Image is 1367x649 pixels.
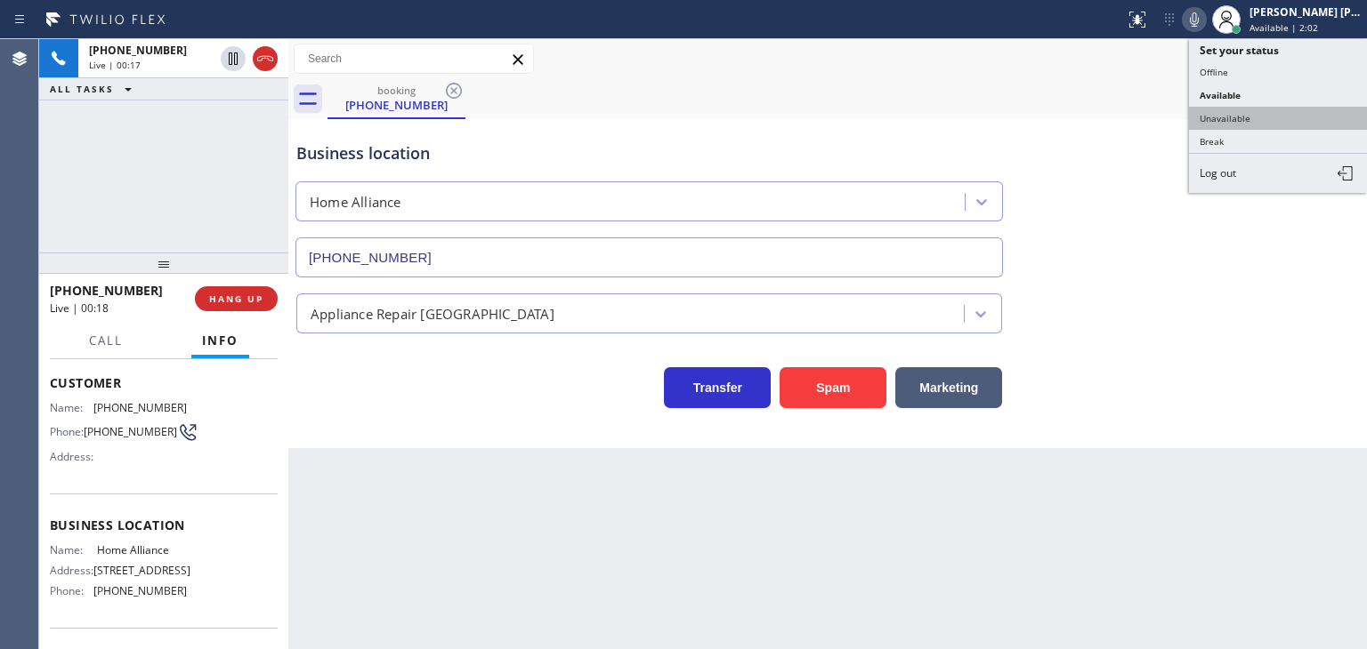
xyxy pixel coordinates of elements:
[296,141,1002,165] div: Business location
[329,84,464,97] div: booking
[84,425,177,438] span: [PHONE_NUMBER]
[50,564,93,577] span: Address:
[50,517,278,533] span: Business location
[50,401,93,414] span: Name:
[93,584,187,597] span: [PHONE_NUMBER]
[50,282,163,299] span: [PHONE_NUMBER]
[50,584,93,597] span: Phone:
[89,43,187,58] span: [PHONE_NUMBER]
[89,59,141,71] span: Live | 00:17
[89,333,123,349] span: Call
[191,324,249,358] button: Info
[50,543,97,557] span: Name:
[39,78,150,100] button: ALL TASKS
[311,303,554,324] div: Appliance Repair [GEOGRAPHIC_DATA]
[50,83,114,95] span: ALL TASKS
[50,374,278,391] span: Customer
[50,425,84,438] span: Phone:
[329,97,464,113] div: [PHONE_NUMBER]
[202,333,239,349] span: Info
[895,367,1002,408] button: Marketing
[1250,4,1362,20] div: [PERSON_NAME] [PERSON_NAME]
[50,300,109,316] span: Live | 00:18
[221,46,246,71] button: Hold Customer
[329,79,464,117] div: (928) 243-4449
[253,46,278,71] button: Hang up
[78,324,133,358] button: Call
[195,286,278,311] button: HANG UP
[664,367,771,408] button: Transfer
[295,237,1003,277] input: Phone Number
[50,450,97,463] span: Address:
[310,192,401,212] div: Home Alliance
[209,292,263,305] span: HANG UP
[93,401,187,414] span: [PHONE_NUMBER]
[295,44,533,73] input: Search
[97,543,186,557] span: Home Alliance
[1250,21,1318,34] span: Available | 2:02
[1182,7,1207,32] button: Mute
[93,564,190,577] span: [STREET_ADDRESS]
[780,367,886,408] button: Spam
